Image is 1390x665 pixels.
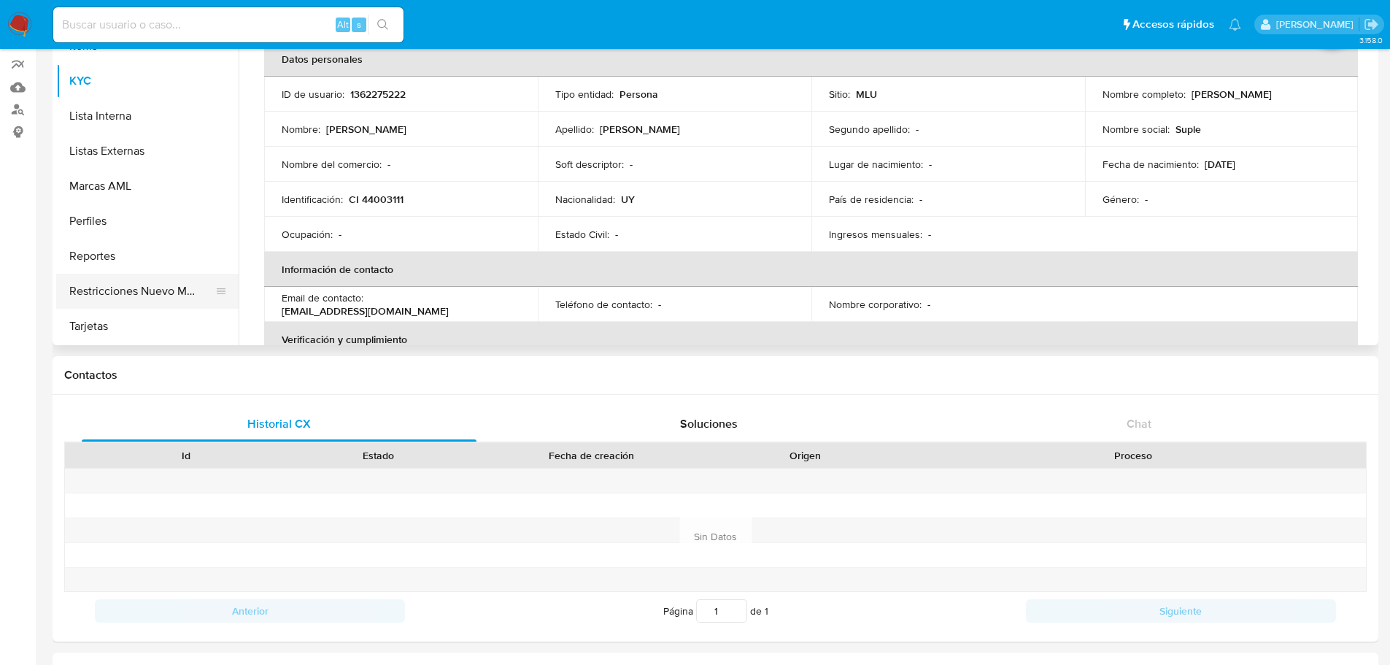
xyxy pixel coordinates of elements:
div: Fecha de creación [484,448,699,463]
p: ID de usuario : [282,88,344,101]
th: Información de contacto [264,252,1358,287]
p: - [387,158,390,171]
p: Soft descriptor : [555,158,624,171]
button: Siguiente [1026,599,1336,623]
h1: Contactos [64,368,1367,383]
p: - [916,123,919,136]
p: - [630,158,633,171]
span: 1 [765,604,768,618]
button: KYC [56,64,239,99]
p: - [927,298,930,311]
div: Id [101,448,272,463]
th: Verificación y cumplimiento [264,322,1358,357]
p: MLU [856,88,877,101]
p: Persona [619,88,658,101]
button: Listas Externas [56,134,239,169]
p: País de residencia : [829,193,914,206]
p: Nombre del comercio : [282,158,382,171]
p: - [928,228,931,241]
p: Segundo apellido : [829,123,910,136]
p: Nacionalidad : [555,193,615,206]
p: Apellido : [555,123,594,136]
p: Lugar de nacimiento : [829,158,923,171]
p: Tipo entidad : [555,88,614,101]
a: Salir [1364,17,1379,32]
p: CI 44003111 [349,193,404,206]
p: - [929,158,932,171]
button: Reportes [56,239,239,274]
p: - [658,298,661,311]
div: Estado [293,448,464,463]
p: Estado Civil : [555,228,609,241]
p: Suple [1175,123,1201,136]
span: Alt [337,18,349,31]
span: Accesos rápidos [1132,17,1214,32]
button: Anterior [95,599,405,623]
p: Teléfono de contacto : [555,298,652,311]
p: Género : [1103,193,1139,206]
p: [EMAIL_ADDRESS][DOMAIN_NAME] [282,304,449,318]
span: Chat [1127,415,1151,432]
th: Datos personales [264,42,1358,77]
button: Tarjetas [56,309,239,344]
p: giorgio.franco@mercadolibre.com [1276,18,1359,31]
p: Identificación : [282,193,343,206]
a: Notificaciones [1229,18,1241,31]
p: Nombre corporativo : [829,298,922,311]
p: Nombre : [282,123,320,136]
button: Marcas AML [56,169,239,204]
p: - [1145,193,1148,206]
p: Email de contacto : [282,291,363,304]
p: Sitio : [829,88,850,101]
p: Nombre social : [1103,123,1170,136]
p: Nombre completo : [1103,88,1186,101]
input: Buscar usuario o caso... [53,15,404,34]
p: Ocupación : [282,228,333,241]
p: UY [621,193,635,206]
span: Soluciones [680,415,738,432]
span: s [357,18,361,31]
p: Ingresos mensuales : [829,228,922,241]
button: Restricciones Nuevo Mundo [56,274,227,309]
p: - [615,228,618,241]
p: - [919,193,922,206]
div: Proceso [911,448,1356,463]
button: Lista Interna [56,99,239,134]
p: [PERSON_NAME] [1192,88,1272,101]
p: - [339,228,341,241]
span: Historial CX [247,415,311,432]
button: search-icon [368,15,398,35]
span: Página de [663,599,768,623]
p: [PERSON_NAME] [326,123,406,136]
div: Origen [719,448,891,463]
button: Perfiles [56,204,239,239]
p: [DATE] [1205,158,1235,171]
span: 3.158.0 [1359,34,1383,46]
p: Fecha de nacimiento : [1103,158,1199,171]
p: [PERSON_NAME] [600,123,680,136]
p: 1362275222 [350,88,406,101]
